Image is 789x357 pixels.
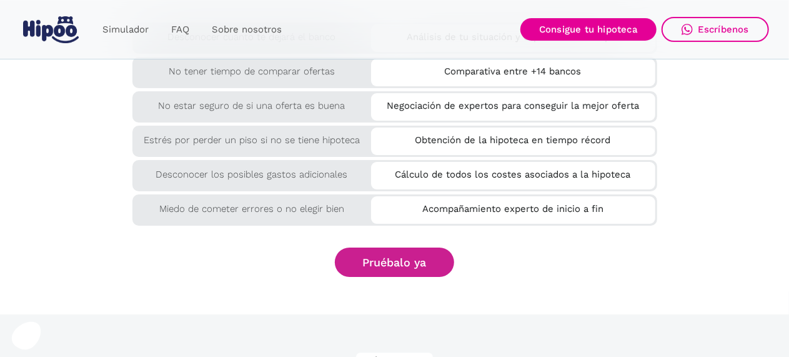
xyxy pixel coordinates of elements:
a: FAQ [160,18,201,42]
div: Escríbenos [698,24,749,35]
a: Sobre nosotros [201,18,293,42]
div: Estrés por perder un piso si no se tiene hipoteca [132,126,372,148]
div: Desconocer los posibles gastos adicionales [132,160,372,183]
div: No tener tiempo de comparar ofertas [132,57,372,79]
a: Consigue tu hipoteca [520,18,657,41]
div: Negociación de expertos para conseguir la mejor oferta [371,93,655,114]
a: home [20,11,81,48]
a: Pruébalo ya [335,248,455,277]
div: No estar seguro de si una oferta es buena [132,91,372,114]
div: Cálculo de todos los costes asociados a la hipoteca [371,162,655,183]
a: Simulador [91,18,160,42]
div: Obtención de la hipoteca en tiempo récord [371,128,655,148]
div: Acompañamiento experto de inicio a fin [371,196,655,217]
a: Escríbenos [662,17,769,42]
div: Miedo de cometer errores o no elegir bien [132,194,372,217]
div: Comparativa entre +14 bancos [371,59,655,79]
